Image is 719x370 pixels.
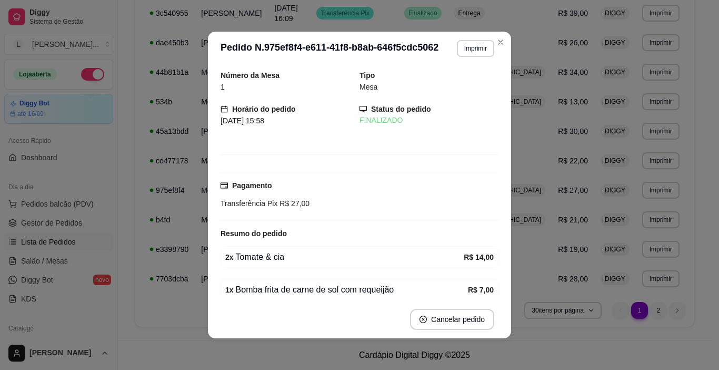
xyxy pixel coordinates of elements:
button: Close [492,34,509,51]
button: close-circleCancelar pedido [410,309,494,330]
div: Tomate & cia [225,251,464,264]
span: R$ 27,00 [277,199,309,208]
span: [DATE] 15:58 [221,116,264,125]
h3: Pedido N. 975ef8f4-e611-41f8-b8ab-646f5cdc5062 [221,40,438,57]
strong: Número da Mesa [221,71,279,80]
span: Transferência Pix [221,199,277,208]
span: Mesa [359,83,377,91]
span: close-circle [420,316,427,323]
strong: Horário do pedido [232,105,296,113]
span: calendar [221,105,228,113]
strong: Tipo [359,71,375,80]
div: FINALIZADO [359,115,498,126]
strong: Pagamento [232,181,272,190]
strong: R$ 7,00 [468,286,494,294]
strong: 2 x [225,253,234,261]
span: desktop [359,105,367,113]
strong: Status do pedido [371,105,431,113]
strong: Resumo do pedido [221,229,287,238]
div: Bomba frita de carne de sol com requeijão [225,284,468,296]
strong: 1 x [225,286,234,294]
span: credit-card [221,182,228,189]
strong: R$ 14,00 [464,253,494,261]
button: Imprimir [457,40,494,57]
span: 1 [221,83,225,91]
